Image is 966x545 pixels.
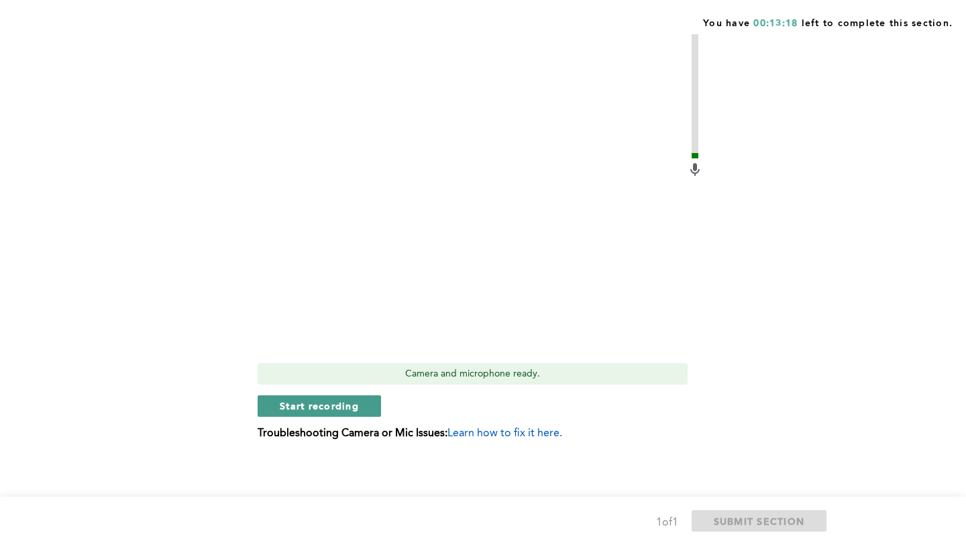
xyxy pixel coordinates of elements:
[258,363,688,385] div: Camera and microphone ready.
[258,428,447,439] b: Troubleshooting Camera or Mic Issues:
[656,513,678,532] div: 1 of 1
[447,428,562,439] span: Learn how to fix it here.
[692,510,827,532] button: SUBMIT SECTION
[753,19,798,28] span: 00:13:18
[280,399,359,412] span: Start recording
[258,395,381,417] button: Start recording
[703,13,953,30] span: You have left to complete this section.
[714,515,805,528] span: SUBMIT SECTION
